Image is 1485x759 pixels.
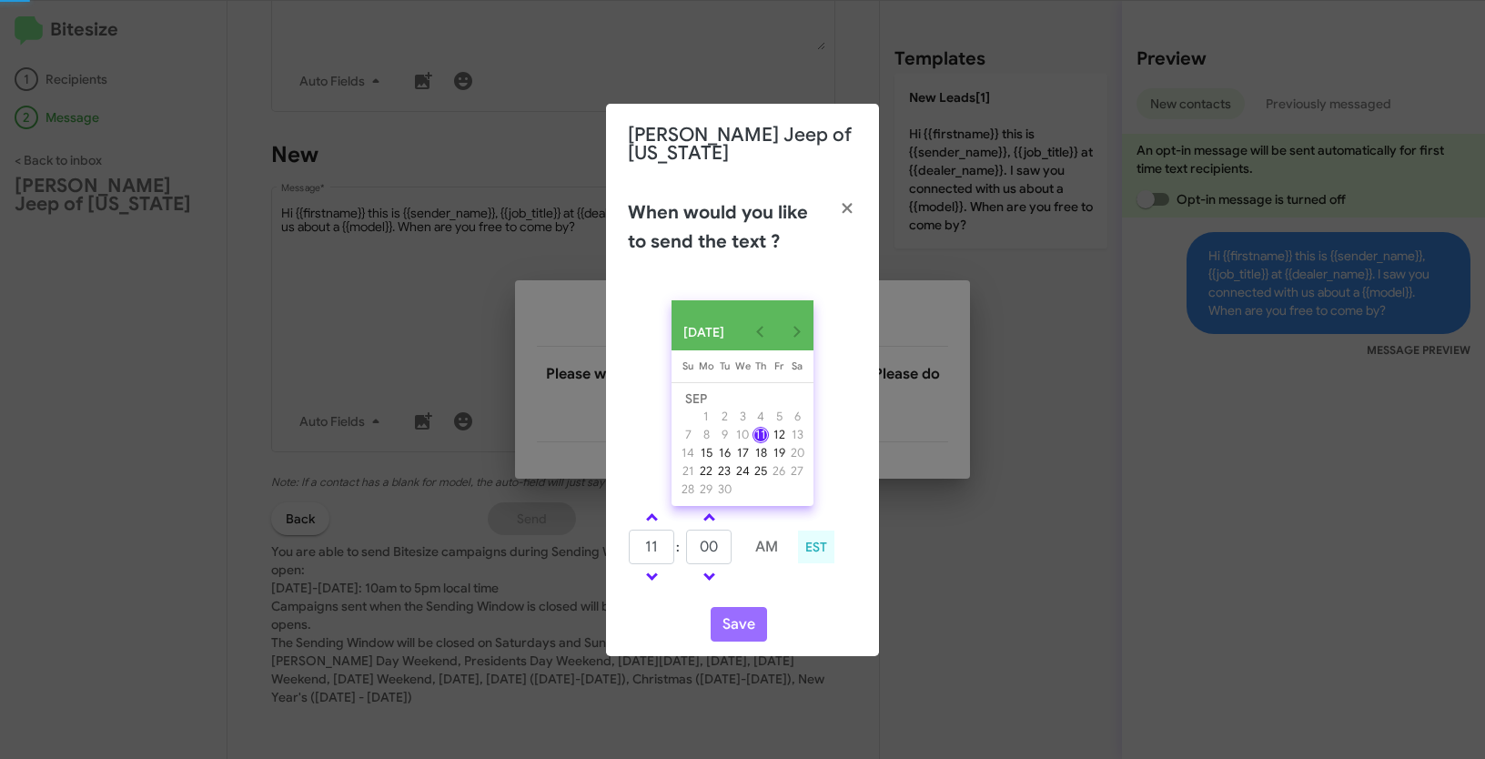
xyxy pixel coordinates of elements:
[683,316,724,349] span: [DATE]
[771,463,787,480] div: 26
[771,409,787,425] div: 5
[792,359,803,372] span: Sa
[716,427,732,443] div: 9
[753,463,769,480] div: 25
[680,463,696,480] div: 21
[734,409,751,425] div: 3
[755,359,766,372] span: Th
[697,426,715,444] button: September 8, 2025
[682,359,693,372] span: Su
[770,426,788,444] button: September 12, 2025
[711,607,767,642] button: Save
[733,426,752,444] button: September 10, 2025
[699,359,714,372] span: Mo
[734,463,751,480] div: 24
[698,409,714,425] div: 1
[698,463,714,480] div: 22
[733,444,752,462] button: September 17, 2025
[671,314,742,350] button: Choose month and year
[789,445,805,461] div: 20
[606,104,879,184] div: [PERSON_NAME] Jeep of [US_STATE]
[770,408,788,426] button: September 5, 2025
[752,426,770,444] button: September 11, 2025
[628,198,823,257] h2: When would you like to send the text ?
[720,359,730,372] span: Tu
[716,463,732,480] div: 23
[716,409,732,425] div: 2
[735,359,751,372] span: We
[698,445,714,461] div: 15
[698,481,714,498] div: 29
[734,427,751,443] div: 10
[788,444,806,462] button: September 20, 2025
[715,426,733,444] button: September 9, 2025
[679,462,697,481] button: September 21, 2025
[752,444,770,462] button: September 18, 2025
[679,426,697,444] button: September 7, 2025
[789,427,805,443] div: 13
[675,529,685,565] td: :
[679,481,697,499] button: September 28, 2025
[771,427,787,443] div: 12
[679,390,806,408] td: SEP
[753,409,769,425] div: 4
[734,445,751,461] div: 17
[733,408,752,426] button: September 3, 2025
[697,408,715,426] button: September 1, 2025
[680,427,696,443] div: 7
[679,444,697,462] button: September 14, 2025
[715,408,733,426] button: September 2, 2025
[788,462,806,481] button: September 27, 2025
[680,445,696,461] div: 14
[715,444,733,462] button: September 16, 2025
[798,531,834,563] div: EST
[716,445,732,461] div: 16
[752,462,770,481] button: September 25, 2025
[733,462,752,481] button: September 24, 2025
[789,409,805,425] div: 6
[697,462,715,481] button: September 22, 2025
[753,445,769,461] div: 18
[788,426,806,444] button: September 13, 2025
[752,408,770,426] button: September 4, 2025
[778,314,814,350] button: Next month
[774,359,783,372] span: Fr
[753,427,769,443] div: 11
[698,427,714,443] div: 8
[716,481,732,498] div: 30
[743,530,790,564] button: AM
[686,530,732,564] input: MM
[788,408,806,426] button: September 6, 2025
[771,445,787,461] div: 19
[629,530,674,564] input: HH
[715,462,733,481] button: September 23, 2025
[715,481,733,499] button: September 30, 2025
[789,463,805,480] div: 27
[680,481,696,498] div: 28
[770,444,788,462] button: September 19, 2025
[742,314,778,350] button: Previous month
[697,481,715,499] button: September 29, 2025
[770,462,788,481] button: September 26, 2025
[697,444,715,462] button: September 15, 2025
